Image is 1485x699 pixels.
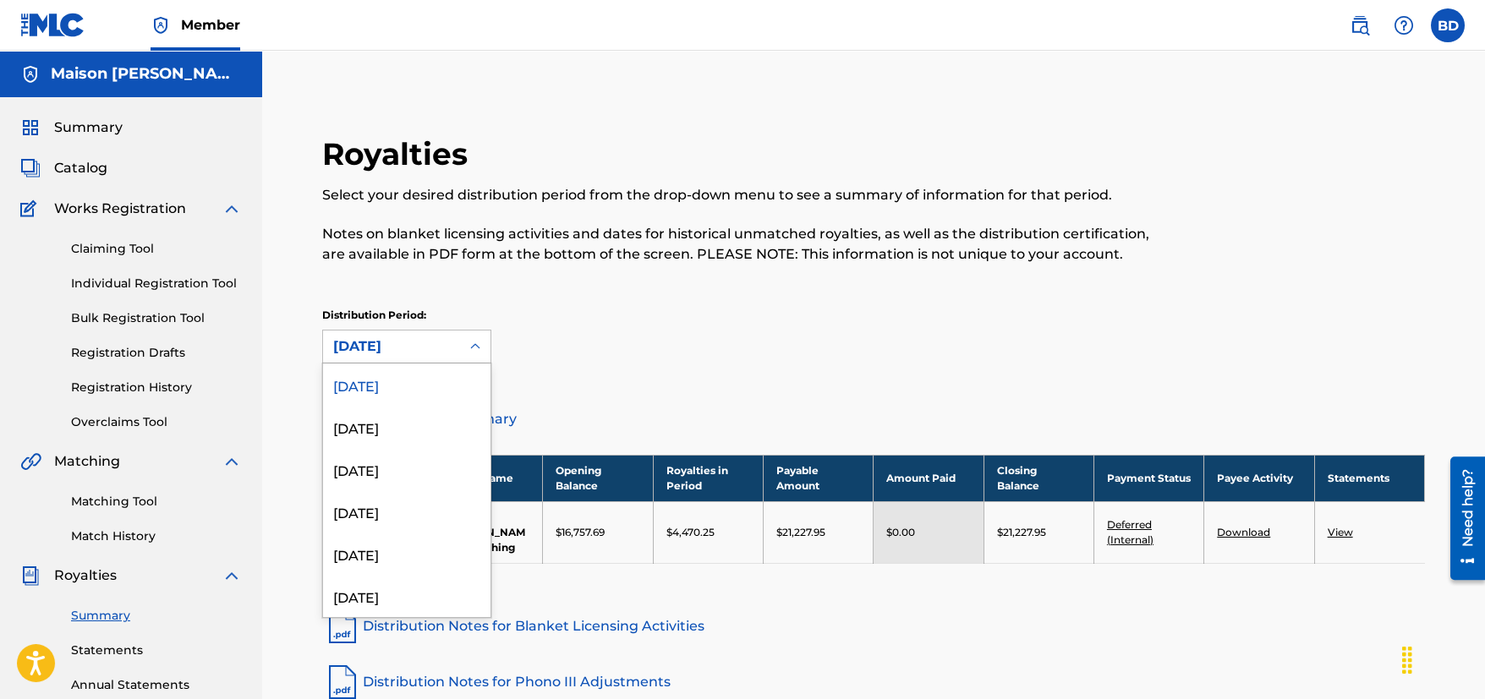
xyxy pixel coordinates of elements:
a: Deferred (Internal) [1107,518,1153,546]
img: Matching [20,451,41,472]
a: Match History [71,527,242,545]
a: Individual Registration Tool [71,275,242,292]
span: Matching [54,451,120,472]
img: Works Registration [20,199,42,219]
th: Closing Balance [984,455,1093,501]
a: Registration History [71,379,242,396]
img: Catalog [20,158,41,178]
div: [DATE] [323,363,490,406]
div: User Menu [1431,8,1465,42]
p: Distribution Period: [322,308,491,323]
span: Member [181,15,240,35]
div: [DATE] [323,532,490,575]
a: SummarySummary [20,117,123,138]
img: help [1394,15,1414,35]
div: [DATE] [323,490,490,532]
img: Summary [20,117,41,138]
span: Catalog [54,158,107,178]
p: $0.00 [886,525,915,540]
img: Top Rightsholder [151,15,171,35]
p: $16,757.69 [556,525,605,540]
img: expand [222,565,242,586]
a: Distribution Notes for Blanket Licensing Activities [322,606,1425,647]
a: View [1328,526,1353,538]
h5: Maison Mazur Publishing [51,64,242,84]
img: Royalties [20,565,41,586]
p: $4,470.25 [666,525,715,540]
th: Amount Paid [874,455,984,501]
a: Statements [71,642,242,659]
p: $21,227.95 [997,525,1046,540]
a: Public Search [1343,8,1377,42]
img: Accounts [20,64,41,85]
iframe: Chat Widget [1400,618,1485,699]
div: [DATE] [323,575,490,617]
th: Payee Activity [1204,455,1314,501]
img: expand [222,199,242,219]
div: [DATE] [323,406,490,448]
div: Help [1387,8,1421,42]
th: Payment Status [1093,455,1203,501]
a: Bulk Registration Tool [71,309,242,327]
a: Claiming Tool [71,240,242,258]
div: [DATE] [323,448,490,490]
a: Summary [71,607,242,625]
h2: Royalties [322,135,476,173]
span: Works Registration [54,199,186,219]
th: Payable Amount [763,455,873,501]
img: search [1350,15,1370,35]
a: Download [1217,526,1270,538]
span: Summary [54,117,123,138]
div: Drag [1394,635,1421,685]
a: Overclaims Tool [71,413,242,431]
a: Annual Statements [71,676,242,694]
th: Opening Balance [543,455,653,501]
th: Royalties in Period [653,455,763,501]
span: Royalties [54,565,117,586]
img: expand [222,451,242,472]
div: [DATE] [333,336,450,357]
img: pdf [322,606,363,647]
p: Notes on blanket licensing activities and dates for historical unmatched royalties, as well as th... [322,224,1171,265]
th: Statements [1314,455,1424,501]
a: Matching Tool [71,493,242,511]
img: MLC Logo [20,13,85,37]
p: Select your desired distribution period from the drop-down menu to see a summary of information f... [322,185,1171,205]
p: $21,227.95 [776,525,825,540]
a: Registration Drafts [71,344,242,362]
a: CatalogCatalog [20,158,107,178]
iframe: Resource Center [1438,450,1485,586]
a: Distribution Summary [322,399,1425,440]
